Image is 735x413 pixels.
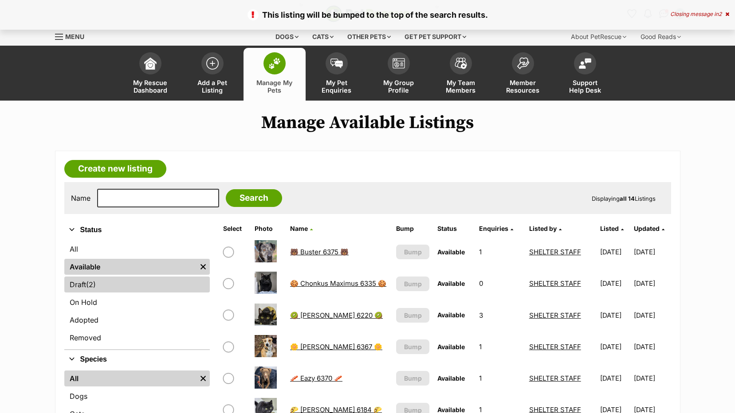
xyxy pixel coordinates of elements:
[64,241,210,257] a: All
[437,311,465,319] span: Available
[396,371,429,386] button: Bump
[251,222,286,236] th: Photo
[317,79,357,94] span: My Pet Enquiries
[437,280,465,287] span: Available
[476,363,524,394] td: 1
[290,279,386,288] a: 🍪 Chonkus Maximus 6335 🍪
[306,28,340,46] div: Cats
[404,247,422,257] span: Bump
[290,311,383,319] a: 🥝 [PERSON_NAME] 6220 🥝
[396,339,429,354] button: Bump
[65,33,84,40] span: Menu
[476,331,524,362] td: 1
[529,225,562,232] a: Listed by
[181,48,244,101] a: Add a Pet Listing
[476,300,524,331] td: 3
[441,79,481,94] span: My Team Members
[64,277,210,292] a: Draft
[379,79,419,94] span: My Group Profile
[517,57,529,69] img: member-resources-icon-8e73f808a243e03378d46382f2149f9095a855e16c252ad45f914b54edf8863c.svg
[197,370,210,386] a: Remove filter
[437,248,465,256] span: Available
[634,300,670,331] td: [DATE]
[634,237,670,267] td: [DATE]
[330,58,343,68] img: pet-enquiries-icon-7e3ad2cf08bfb03b45e93fb7055b45f3efa6380592205ae92323e6603595dc1f.svg
[269,28,305,46] div: Dogs
[64,370,197,386] a: All
[592,195,656,202] span: Displaying Listings
[64,259,197,275] a: Available
[600,225,624,232] a: Listed
[634,268,670,299] td: [DATE]
[529,279,581,288] a: SHELTER STAFF
[64,330,210,346] a: Removed
[476,268,524,299] td: 0
[670,11,729,17] div: Closing message in
[579,58,591,69] img: help-desk-icon-fdf02630f3aa405de69fd3d07c3f3aa587a6932b1a1747fa1d2bba05be0121f9.svg
[437,343,465,351] span: Available
[634,331,670,362] td: [DATE]
[634,225,664,232] a: Updated
[144,57,157,70] img: dashboard-icon-eb2f2d2d3e046f16d808141f083e7271f6b2e854fb5c12c21221c1fb7104beca.svg
[220,222,250,236] th: Select
[244,48,306,101] a: Manage My Pets
[290,343,382,351] a: 🌼 [PERSON_NAME] 6367 🌼
[64,312,210,328] a: Adopted
[597,331,633,362] td: [DATE]
[193,79,232,94] span: Add a Pet Listing
[64,354,210,365] button: Species
[565,79,605,94] span: Support Help Desk
[597,363,633,394] td: [DATE]
[503,79,543,94] span: Member Resources
[529,248,581,256] a: SHELTER STAFF
[404,342,422,351] span: Bump
[64,160,166,178] a: Create new listing
[529,374,581,382] a: SHELTER STAFF
[396,277,429,291] button: Bump
[565,28,633,46] div: About PetRescue
[119,48,181,101] a: My Rescue Dashboard
[255,79,295,94] span: Manage My Pets
[634,363,670,394] td: [DATE]
[492,48,554,101] a: Member Resources
[398,28,472,46] div: Get pet support
[404,311,422,320] span: Bump
[393,58,405,69] img: group-profile-icon-3fa3cf56718a62981997c0bc7e787c4b2cf8bcc04b72c1350f741eb67cf2f40e.svg
[306,48,368,101] a: My Pet Enquiries
[130,79,170,94] span: My Rescue Dashboard
[719,11,722,17] span: 2
[554,48,616,101] a: Support Help Desk
[437,374,465,382] span: Available
[529,311,581,319] a: SHELTER STAFF
[455,58,467,69] img: team-members-icon-5396bd8760b3fe7c0b43da4ab00e1e3bb1a5d9ba89233759b79545d2d3fc5d0d.svg
[634,28,687,46] div: Good Reads
[597,268,633,299] td: [DATE]
[290,225,308,232] span: Name
[197,259,210,275] a: Remove filter
[404,374,422,383] span: Bump
[290,225,313,232] a: Name
[529,225,557,232] span: Listed by
[64,224,210,236] button: Status
[393,222,432,236] th: Bump
[290,374,342,382] a: 🥓 Eazy 6370 🥓
[404,279,422,288] span: Bump
[55,28,90,44] a: Menu
[396,245,429,259] button: Bump
[226,189,282,207] input: Search
[368,48,430,101] a: My Group Profile
[597,237,633,267] td: [DATE]
[341,28,397,46] div: Other pets
[479,225,508,232] span: translation missing: en.admin.listings.index.attributes.enquiries
[597,300,633,331] td: [DATE]
[9,9,726,21] p: This listing will be bumped to the top of the search results.
[290,248,349,256] a: 🐻 Buster 6375 🐻
[600,225,619,232] span: Listed
[476,237,524,267] td: 1
[64,388,210,404] a: Dogs
[434,222,475,236] th: Status
[396,308,429,323] button: Bump
[71,194,90,202] label: Name
[529,343,581,351] a: SHELTER STAFF
[206,57,219,70] img: add-pet-listing-icon-0afa8454b4691262ce3f59096e99ab1cd57d4a30225e0717b998d2c9b9846f56.svg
